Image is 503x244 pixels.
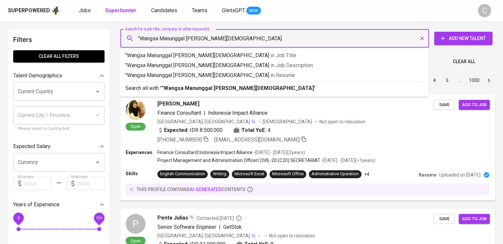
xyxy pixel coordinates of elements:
div: English Communication [160,171,205,177]
button: Go to page 4 [429,75,440,86]
a: Candidates [151,7,179,15]
p: Search all with " " [125,84,423,92]
span: Senior Software Engineer [157,224,216,230]
div: Talent Demographics [13,69,105,82]
div: Microsoft Office [272,171,304,177]
span: Clear All filters [19,52,99,61]
div: P [126,214,146,234]
span: [DEMOGRAPHIC_DATA] [263,118,313,125]
p: Please select a Country first [18,126,100,132]
span: Open [128,238,144,244]
button: Save [434,100,455,110]
p: Talent Demographics [13,72,62,80]
span: Save [437,215,451,223]
span: Clear All [453,58,475,66]
p: Not open to relocation [319,118,365,125]
b: "Wangsa Manunggal [PERSON_NAME][DEMOGRAPHIC_DATA] [162,85,314,91]
span: [PERSON_NAME] [157,100,199,108]
button: Save [434,214,455,224]
p: Uploaded on [DATE] [439,172,481,178]
img: app logo [51,6,60,16]
p: +4 [364,171,369,178]
p: "Wangsa Manunggal [PERSON_NAME][DEMOGRAPHIC_DATA] [125,52,423,60]
a: Open[PERSON_NAME]Finance Consultant|Indonesia Impact Alliance[GEOGRAPHIC_DATA], [GEOGRAPHIC_DATA]... [120,95,495,201]
button: Clear [417,34,427,43]
span: Add to job [462,215,486,223]
button: Go to page 5 [442,75,452,86]
span: Candidates [151,7,177,14]
button: Clear All filters [13,50,105,62]
span: Save [437,101,451,109]
b: Total YoE: [241,126,266,134]
p: Skills [126,170,157,177]
p: Project Management and Administration Officer | CIVIL-20 (C20) SECRETARIAT [157,157,320,164]
span: [PHONE_NUMBER] [157,137,202,143]
span: AI-generated [189,187,222,192]
span: Penta Julias [157,214,188,222]
span: GetStok [223,224,242,230]
a: Superhunter [105,7,138,15]
span: GlintsGPT [222,7,245,14]
span: | [219,223,221,231]
span: 4 [268,126,271,134]
img: 716b4261acc00b4f9af3174b25483f97.jpg [126,100,146,120]
input: Value [77,177,105,190]
p: Not open to relocation [269,232,315,239]
div: Superpowered [8,7,50,15]
p: "Wangsa Manunggal [PERSON_NAME][DEMOGRAPHIC_DATA] [125,71,423,79]
span: Add New Talent [440,34,487,43]
p: • [DATE] - [DATE] ( 2 years ) [253,149,305,156]
span: Teams [192,7,207,14]
input: Value [24,177,51,190]
a: Jobs [79,7,92,15]
p: • [DATE] - [DATE] ( <1 years ) [320,157,375,164]
button: Open [93,87,102,96]
span: | [204,109,205,117]
p: Expected Salary [13,142,51,150]
b: Superhunter [105,7,137,14]
img: magic_wand.svg [251,233,256,238]
div: Years of Experience [13,198,105,211]
img: magic_wand.svg [251,119,256,124]
a: Superpoweredapp logo [8,6,60,16]
div: Microsoft Excel [234,171,264,177]
div: [GEOGRAPHIC_DATA], [GEOGRAPHIC_DATA] [157,118,256,125]
div: Writing [213,171,227,177]
button: Add New Talent [434,32,492,45]
span: Finance Consultant [157,110,201,116]
p: Years of Experience [13,201,60,209]
span: in Job Description [271,62,313,68]
div: IDR 8.500.000 [157,126,223,134]
button: Add to job [459,214,490,224]
p: this profile contains contents [137,186,245,193]
p: Resume [419,172,437,178]
h6: Filters [13,34,105,45]
a: GlintsGPT NEW [222,7,261,15]
span: 10+ [96,216,103,220]
nav: pagination navigation [378,75,495,86]
span: Jobs [79,7,91,14]
div: C [478,4,491,17]
span: [EMAIL_ADDRESS][DOMAIN_NAME] [214,137,300,143]
img: magic_wand.svg [189,215,194,220]
button: Go to next page [483,75,494,86]
span: Open [128,124,144,129]
b: Expected: [164,126,189,134]
span: 0 [17,216,20,220]
p: "Wangsa Manunggal [PERSON_NAME][DEMOGRAPHIC_DATA] [125,61,423,69]
div: Administrative Operation [312,171,359,177]
a: Teams [192,7,209,15]
div: [GEOGRAPHIC_DATA], [GEOGRAPHIC_DATA] [157,232,256,239]
div: … [454,77,465,84]
span: in Resume [271,72,295,78]
span: Indonesia Impact Alliance [208,110,268,116]
button: Open [93,158,102,167]
p: Finance Consultant | Indonesia Impact Alliance [157,149,253,156]
span: in Job Title [271,52,296,59]
span: Contacted [DATE] [197,215,242,222]
button: Clear All [450,56,478,68]
button: Add to job [459,100,490,110]
span: NEW [246,8,261,14]
div: Expected Salary [13,140,105,153]
button: Go to page 1000 [467,75,482,86]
